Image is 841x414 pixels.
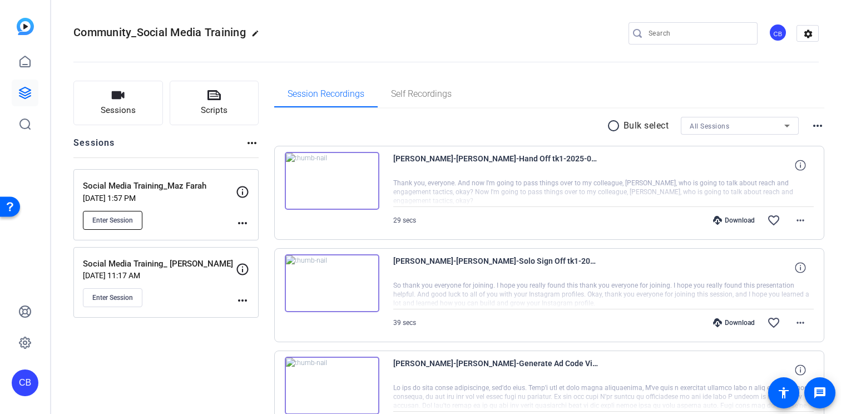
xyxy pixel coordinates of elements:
[769,23,788,43] ngx-avatar: Chloe Badat
[767,214,780,227] mat-icon: favorite_border
[12,369,38,396] div: CB
[17,18,34,35] img: blue-gradient.svg
[393,357,599,383] span: [PERSON_NAME]-[PERSON_NAME]-Generate Ad Code Video Portion -2025-09-11-12-58-40-186-0
[767,316,780,329] mat-icon: favorite_border
[83,194,236,203] p: [DATE] 1:57 PM
[794,214,807,227] mat-icon: more_horiz
[73,81,163,125] button: Sessions
[83,288,142,307] button: Enter Session
[708,318,760,327] div: Download
[236,294,249,307] mat-icon: more_horiz
[607,119,624,132] mat-icon: radio_button_unchecked
[92,216,133,225] span: Enter Session
[101,104,136,117] span: Sessions
[83,258,236,270] p: Social Media Training_ [PERSON_NAME]
[624,119,669,132] p: Bulk select
[811,119,824,132] mat-icon: more_horiz
[236,216,249,230] mat-icon: more_horiz
[83,211,142,230] button: Enter Session
[83,180,236,193] p: Social Media Training_Maz Farah
[201,104,227,117] span: Scripts
[777,386,790,400] mat-icon: accessibility
[708,216,760,225] div: Download
[393,216,416,224] span: 29 secs
[92,293,133,302] span: Enter Session
[393,319,416,327] span: 39 secs
[769,23,787,42] div: CB
[391,90,452,98] span: Self Recordings
[690,122,729,130] span: All Sessions
[797,26,819,42] mat-icon: settings
[794,316,807,329] mat-icon: more_horiz
[245,136,259,150] mat-icon: more_horiz
[813,386,827,400] mat-icon: message
[393,152,599,179] span: [PERSON_NAME]-[PERSON_NAME]-Hand Off tk1-2025-09-11-13-02-54-953-0
[288,90,364,98] span: Session Recordings
[285,254,379,312] img: thumb-nail
[73,136,115,157] h2: Sessions
[83,271,236,280] p: [DATE] 11:17 AM
[649,27,749,40] input: Search
[285,152,379,210] img: thumb-nail
[73,26,246,39] span: Community_Social Media Training
[251,29,265,43] mat-icon: edit
[170,81,259,125] button: Scripts
[393,254,599,281] span: [PERSON_NAME]-[PERSON_NAME]-Solo Sign Off tk1-2025-09-11-13-01-57-750-0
